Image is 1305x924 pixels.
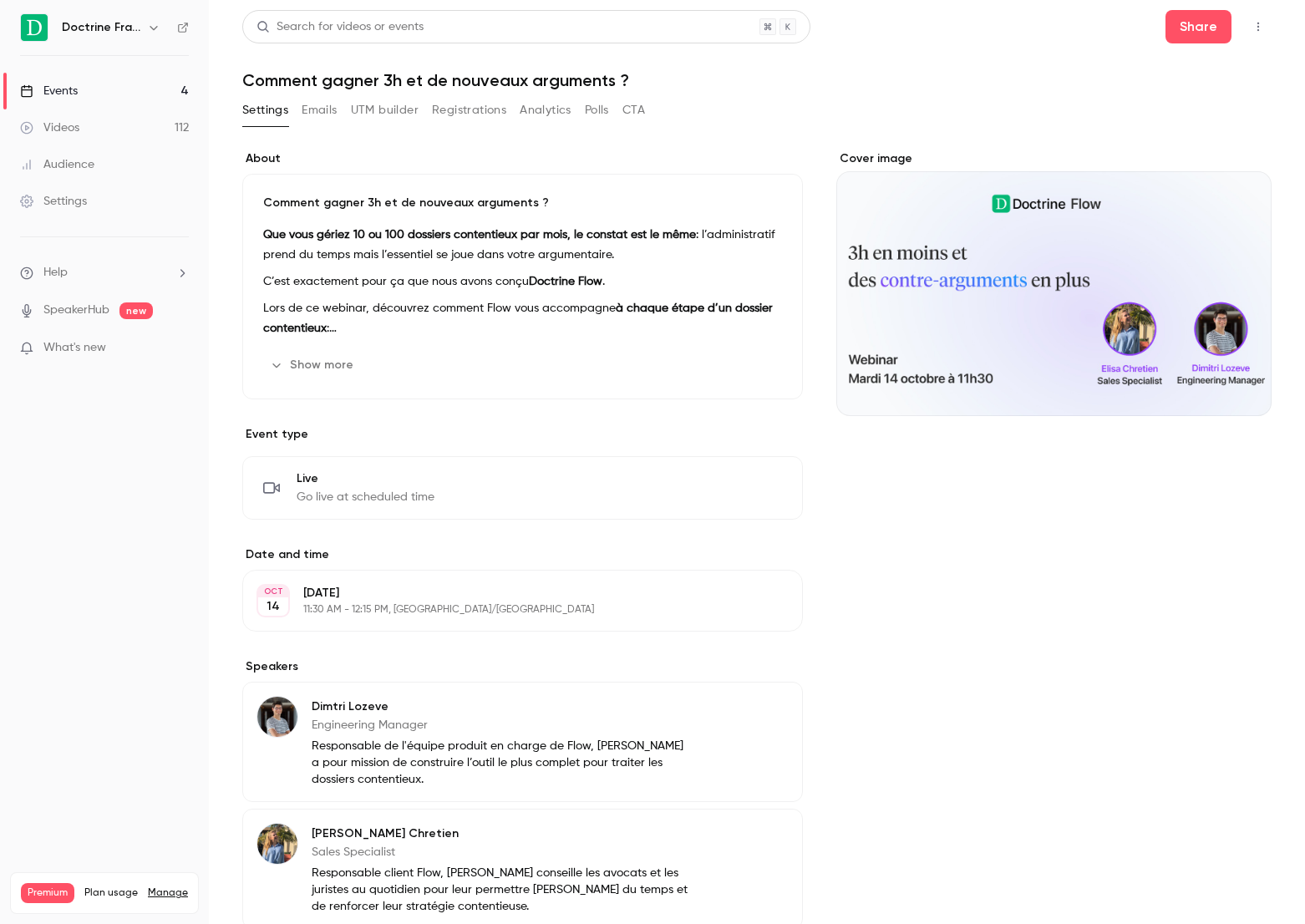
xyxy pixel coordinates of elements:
p: Dimtri Lozeve [312,698,694,715]
p: [PERSON_NAME] Chretien [312,825,694,842]
li: help-dropdown-opener [20,264,189,282]
div: Audience [20,156,94,173]
label: Date and time [242,546,803,563]
button: CTA [622,97,645,124]
div: Dimtri LozeveDimtri LozeveEngineering ManagerResponsable de l'équipe produit en charge de Flow, [... [242,682,803,802]
img: Elisa Chretien [257,824,297,864]
p: Comment gagner 3h et de nouveaux arguments ? [263,195,782,211]
span: Live [297,470,434,487]
button: Share [1165,10,1231,43]
p: Event type [242,426,803,443]
iframe: Noticeable Trigger [169,341,189,356]
button: Analytics [520,97,571,124]
div: Search for videos or events [256,18,424,36]
span: Go live at scheduled time [297,489,434,505]
p: [DATE] [303,585,714,602]
button: Show more [263,352,363,378]
span: Premium [21,883,74,903]
button: UTM builder [351,97,419,124]
p: Responsable client Flow, [PERSON_NAME] conseille les avocats et les juristes au quotidien pour le... [312,865,694,915]
h1: Comment gagner 3h et de nouveaux arguments ? [242,70,1272,90]
div: OCT [258,586,288,597]
button: Registrations [432,97,506,124]
strong: Que vous gériez 10 ou 100 dossiers contentieux par mois, le constat est le même [263,229,696,241]
button: Polls [585,97,609,124]
label: Cover image [836,150,1272,167]
span: new [119,302,153,319]
p: Responsable de l'équipe produit en charge de Flow, [PERSON_NAME] a pour mission de construire l’o... [312,738,694,788]
span: Plan usage [84,886,138,900]
p: 11:30 AM - 12:15 PM, [GEOGRAPHIC_DATA]/[GEOGRAPHIC_DATA] [303,603,714,617]
button: Settings [242,97,288,124]
button: Emails [302,97,337,124]
img: Doctrine France [21,14,48,41]
p: Engineering Manager [312,717,694,734]
span: Help [43,264,68,282]
h6: Doctrine France [62,19,140,36]
div: Videos [20,119,79,136]
p: 14 [267,598,280,615]
section: Cover image [836,150,1272,416]
strong: Doctrine Flow [529,276,602,287]
div: Events [20,83,78,99]
a: SpeakerHub [43,302,109,319]
span: What's new [43,339,106,357]
p: : l’administratif prend du temps mais l’essentiel se joue dans votre argumentaire. [263,225,782,265]
label: About [242,150,803,167]
p: Lors de ce webinar, découvrez comment Flow vous accompagne : [263,298,782,338]
p: C’est exactement pour ça que nous avons conçu . [263,272,782,292]
div: Settings [20,193,87,210]
p: Sales Specialist [312,844,694,861]
label: Speakers [242,658,803,675]
a: Manage [148,886,188,900]
img: Dimtri Lozeve [257,697,297,737]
